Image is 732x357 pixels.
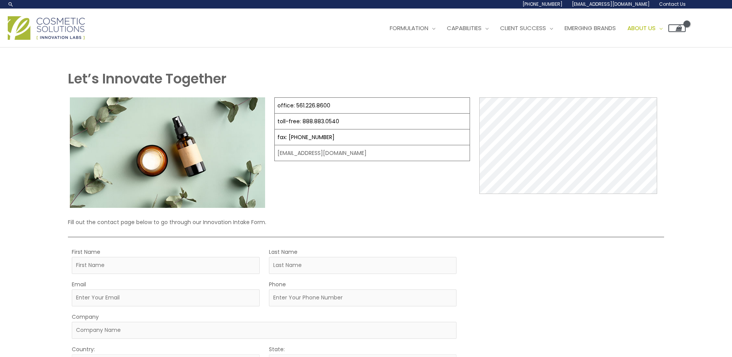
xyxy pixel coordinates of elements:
[68,217,664,227] p: Fill out the contact page below to go through our Innovation Intake Form.
[70,97,265,207] img: Contact page image for private label skincare manufacturer Cosmetic solutions shows a skin care b...
[390,24,428,32] span: Formulation
[384,17,441,40] a: Formulation
[8,16,85,40] img: Cosmetic Solutions Logo
[447,24,482,32] span: Capabilities
[269,344,285,354] label: State:
[68,69,227,88] strong: Let’s Innovate Together
[72,344,95,354] label: Country:
[269,279,286,289] label: Phone
[72,312,99,322] label: Company
[269,257,457,274] input: Last Name
[72,279,86,289] label: Email
[72,289,260,306] input: Enter Your Email
[277,133,335,141] a: fax: [PHONE_NUMBER]
[8,1,14,7] a: Search icon link
[269,289,457,306] input: Enter Your Phone Number
[72,257,260,274] input: First Name
[494,17,559,40] a: Client Success
[378,17,686,40] nav: Site Navigation
[522,1,563,7] span: [PHONE_NUMBER]
[622,17,668,40] a: About Us
[277,117,339,125] a: toll-free: 888.883.0540
[565,24,616,32] span: Emerging Brands
[441,17,494,40] a: Capabilities
[572,1,650,7] span: [EMAIL_ADDRESS][DOMAIN_NAME]
[72,322,457,339] input: Company Name
[269,247,298,257] label: Last Name
[659,1,686,7] span: Contact Us
[72,247,100,257] label: First Name
[559,17,622,40] a: Emerging Brands
[277,102,330,109] a: office: 561.226.8600
[500,24,546,32] span: Client Success
[668,24,686,32] a: View Shopping Cart, empty
[275,145,470,161] td: [EMAIL_ADDRESS][DOMAIN_NAME]
[627,24,656,32] span: About Us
